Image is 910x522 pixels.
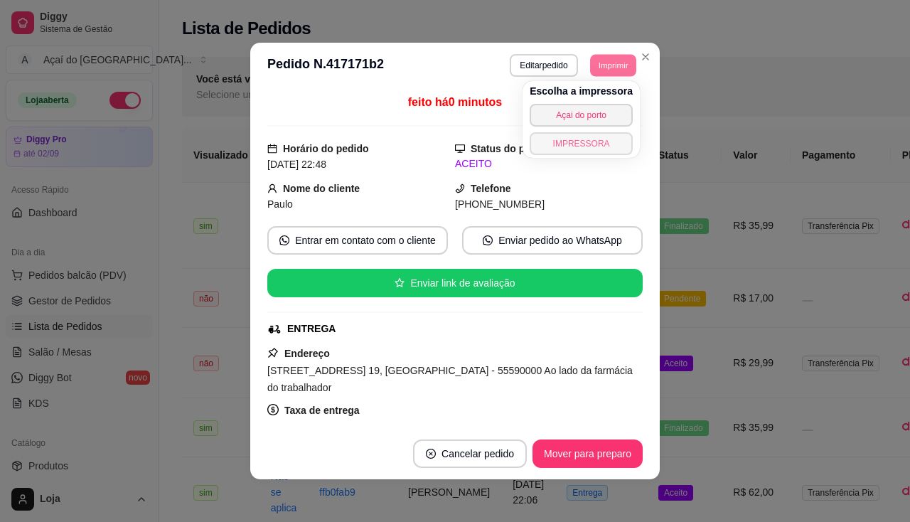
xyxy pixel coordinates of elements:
[395,278,405,288] span: star
[471,143,552,154] strong: Status do pedido
[267,365,633,393] span: [STREET_ADDRESS] 19, [GEOGRAPHIC_DATA] - 55590000 Ao lado da farmácia do trabalhador
[408,96,502,108] span: feito há 0 minutos
[284,405,360,416] strong: Taxa de entrega
[267,226,448,255] button: whats-appEntrar em contato com o cliente
[530,84,633,98] h4: Escolha a impressora
[634,46,657,68] button: Close
[455,183,465,193] span: phone
[530,104,633,127] button: Açai do porto
[455,144,465,154] span: desktop
[267,269,643,297] button: starEnviar link de avaliação
[267,183,277,193] span: user
[267,144,277,154] span: calendar
[530,132,633,155] button: IMPRESSORA
[267,422,302,433] span: R$ 0,00
[462,226,643,255] button: whats-appEnviar pedido ao WhatsApp
[455,156,643,171] div: ACEITO
[510,54,577,77] button: Editarpedido
[483,235,493,245] span: whats-app
[455,198,545,210] span: [PHONE_NUMBER]
[283,183,360,194] strong: Nome do cliente
[426,449,436,459] span: close-circle
[267,347,279,358] span: pushpin
[267,198,293,210] span: Paulo
[471,183,511,194] strong: Telefone
[287,321,336,336] div: ENTREGA
[413,440,527,468] button: close-circleCancelar pedido
[283,143,369,154] strong: Horário do pedido
[267,159,326,170] span: [DATE] 22:48
[267,404,279,415] span: dollar
[590,54,636,76] button: Imprimir
[279,235,289,245] span: whats-app
[284,348,330,359] strong: Endereço
[267,54,384,77] h3: Pedido N. 417171b2
[532,440,643,468] button: Mover para preparo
